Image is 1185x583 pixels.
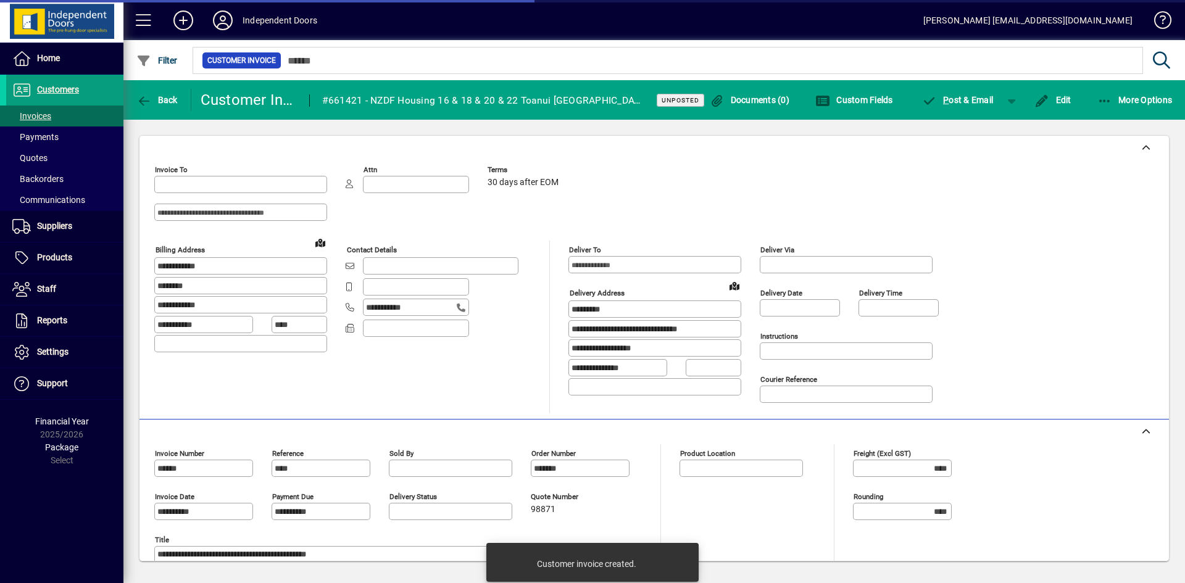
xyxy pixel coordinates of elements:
a: Staff [6,274,123,305]
span: Edit [1034,95,1071,105]
a: Suppliers [6,211,123,242]
span: Terms [488,166,562,174]
a: Communications [6,189,123,210]
a: Knowledge Base [1145,2,1170,43]
div: Independent Doors [243,10,317,30]
mat-label: Freight (excl GST) [854,449,911,458]
button: Custom Fields [812,89,896,111]
span: Payments [12,132,59,142]
span: Staff [37,284,56,294]
a: Backorders [6,168,123,189]
mat-label: Delivery status [389,492,437,501]
mat-label: Delivery time [859,289,902,297]
mat-label: Invoice number [155,449,204,458]
button: Documents (0) [706,89,792,111]
span: Documents (0) [709,95,789,105]
span: Reports [37,315,67,325]
button: Profile [203,9,243,31]
button: Post & Email [916,89,1000,111]
span: Products [37,252,72,262]
a: Reports [6,305,123,336]
button: Edit [1031,89,1075,111]
span: Support [37,378,68,388]
mat-label: Product location [680,449,735,458]
a: View on map [310,233,330,252]
a: Support [6,368,123,399]
mat-label: Instructions [760,332,798,341]
mat-label: Payment due [272,492,314,501]
span: ost & Email [922,95,994,105]
div: [PERSON_NAME] [EMAIL_ADDRESS][DOMAIN_NAME] [923,10,1133,30]
span: Communications [12,195,85,205]
a: Products [6,242,123,273]
mat-label: Reference [272,449,304,458]
span: Backorders [12,174,64,184]
span: 30 days after EOM [488,178,559,188]
div: Customer invoice created. [537,558,636,570]
span: Quote number [531,493,605,501]
span: Settings [37,347,69,357]
span: Package [45,442,78,452]
button: Add [164,9,203,31]
button: Filter [133,49,181,72]
span: Customers [37,85,79,94]
mat-label: Deliver To [569,246,601,254]
span: Filter [136,56,178,65]
mat-label: Order number [531,449,576,458]
mat-label: Invoice date [155,492,194,501]
mat-label: Delivery date [760,289,802,297]
app-page-header-button: Back [123,89,191,111]
a: Home [6,43,123,74]
a: Invoices [6,105,123,126]
button: Back [133,89,181,111]
mat-label: Deliver via [760,246,794,254]
a: Settings [6,337,123,368]
span: Quotes [12,153,48,163]
span: 98871 [531,505,555,515]
a: Payments [6,126,123,147]
mat-label: Invoice To [155,165,188,174]
mat-label: Attn [364,165,377,174]
span: Back [136,95,178,105]
div: #661421 - NZDF Housing 16 & 18 & 20 & 22 Toanui [GEOGRAPHIC_DATA][PERSON_NAME] [322,91,641,110]
a: View on map [725,276,744,296]
span: More Options [1097,95,1173,105]
mat-label: Sold by [389,449,414,458]
span: Financial Year [35,416,89,426]
button: More Options [1094,89,1176,111]
div: Customer Invoice [201,90,297,110]
span: Suppliers [37,221,72,231]
span: P [943,95,949,105]
mat-label: Courier Reference [760,375,817,384]
span: Custom Fields [815,95,893,105]
span: Unposted [662,96,699,104]
span: Home [37,53,60,63]
span: Customer Invoice [207,54,276,67]
a: Quotes [6,147,123,168]
span: Invoices [12,111,51,121]
mat-label: Title [155,535,169,544]
mat-label: Rounding [854,492,883,501]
